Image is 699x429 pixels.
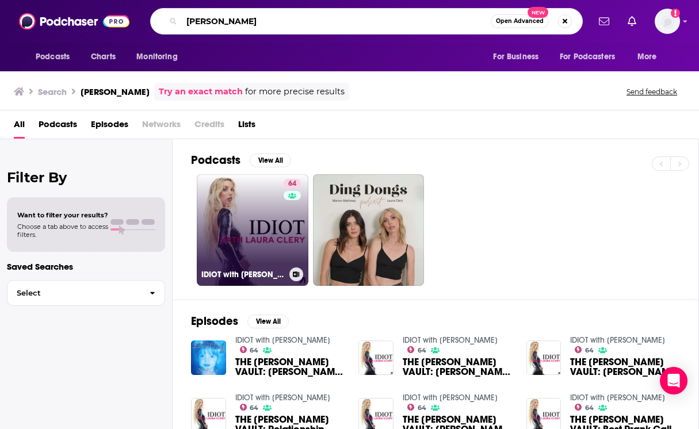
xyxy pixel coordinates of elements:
[194,115,224,139] span: Credits
[570,393,665,403] a: IDIOT with Laura Clery
[38,86,67,97] h3: Search
[407,346,426,353] a: 64
[623,12,641,31] a: Show notifications dropdown
[655,9,680,34] button: Show profile menu
[91,115,128,139] a: Episodes
[403,335,498,345] a: IDIOT with Laura Clery
[235,357,345,377] a: THE LAURA CLERY VAULT: Laura Clery Makes Her FIRST Podcast!
[142,115,181,139] span: Networks
[288,178,296,190] span: 64
[182,12,491,30] input: Search podcasts, credits, & more...
[191,340,226,376] img: THE LAURA CLERY VAULT: Laura Clery Makes Her FIRST Podcast!
[552,46,632,68] button: open menu
[7,289,140,297] span: Select
[250,154,291,167] button: View All
[560,49,615,65] span: For Podcasters
[28,46,85,68] button: open menu
[671,9,680,18] svg: Add a profile image
[235,335,330,345] a: IDIOT with Laura Clery
[594,12,614,31] a: Show notifications dropdown
[17,223,108,239] span: Choose a tab above to access filters.
[83,46,123,68] a: Charts
[17,211,108,219] span: Want to filter your results?
[159,85,243,98] a: Try an exact match
[526,340,562,376] img: THE LAURA CLERY VAULT: Laura Clery Talks Multitasking + Answers Instagram Queastions
[403,393,498,403] a: IDIOT with Laura Clery
[81,86,150,97] h3: [PERSON_NAME]
[570,357,680,377] a: THE LAURA CLERY VAULT: Laura Clery Talks Multitasking + Answers Instagram Queastions
[491,14,549,28] button: Open AdvancedNew
[358,340,394,376] img: THE LAURA CLERY VAULT: Laura Clery on Practicing Happiness
[7,280,165,306] button: Select
[240,404,259,411] a: 64
[250,348,258,353] span: 64
[14,115,25,139] a: All
[19,10,129,32] img: Podchaser - Follow, Share and Rate Podcasts
[136,49,177,65] span: Monitoring
[637,49,657,65] span: More
[235,393,330,403] a: IDIOT with Laura Clery
[7,169,165,186] h2: Filter By
[496,18,544,24] span: Open Advanced
[660,367,687,394] div: Open Intercom Messenger
[250,405,258,411] span: 64
[235,357,345,377] span: THE [PERSON_NAME] VAULT: [PERSON_NAME] Makes Her FIRST Podcast!
[128,46,192,68] button: open menu
[485,46,553,68] button: open menu
[150,8,583,35] div: Search podcasts, credits, & more...
[655,9,680,34] span: Logged in as autumncomm
[623,87,681,97] button: Send feedback
[240,346,259,353] a: 64
[418,348,426,353] span: 64
[39,115,77,139] a: Podcasts
[201,270,285,279] h3: IDIOT with [PERSON_NAME]
[284,179,301,188] a: 64
[629,46,671,68] button: open menu
[570,357,680,377] span: THE [PERSON_NAME] VAULT: [PERSON_NAME] Talks Multitasking + Answers Instagram Queastions
[418,405,426,411] span: 64
[36,49,70,65] span: Podcasts
[493,49,538,65] span: For Business
[585,405,594,411] span: 64
[238,115,255,139] a: Lists
[191,153,240,167] h2: Podcasts
[245,85,345,98] span: for more precise results
[191,314,238,328] h2: Episodes
[191,153,291,167] a: PodcastsView All
[403,357,513,377] a: THE LAURA CLERY VAULT: Laura Clery on Practicing Happiness
[247,315,289,328] button: View All
[191,314,289,328] a: EpisodesView All
[575,404,594,411] a: 64
[570,335,665,345] a: IDIOT with Laura Clery
[7,261,165,272] p: Saved Searches
[528,7,548,18] span: New
[655,9,680,34] img: User Profile
[585,348,594,353] span: 64
[575,346,594,353] a: 64
[403,357,513,377] span: THE [PERSON_NAME] VAULT: [PERSON_NAME] on Practicing Happiness
[91,49,116,65] span: Charts
[197,174,308,286] a: 64IDIOT with [PERSON_NAME]
[407,404,426,411] a: 64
